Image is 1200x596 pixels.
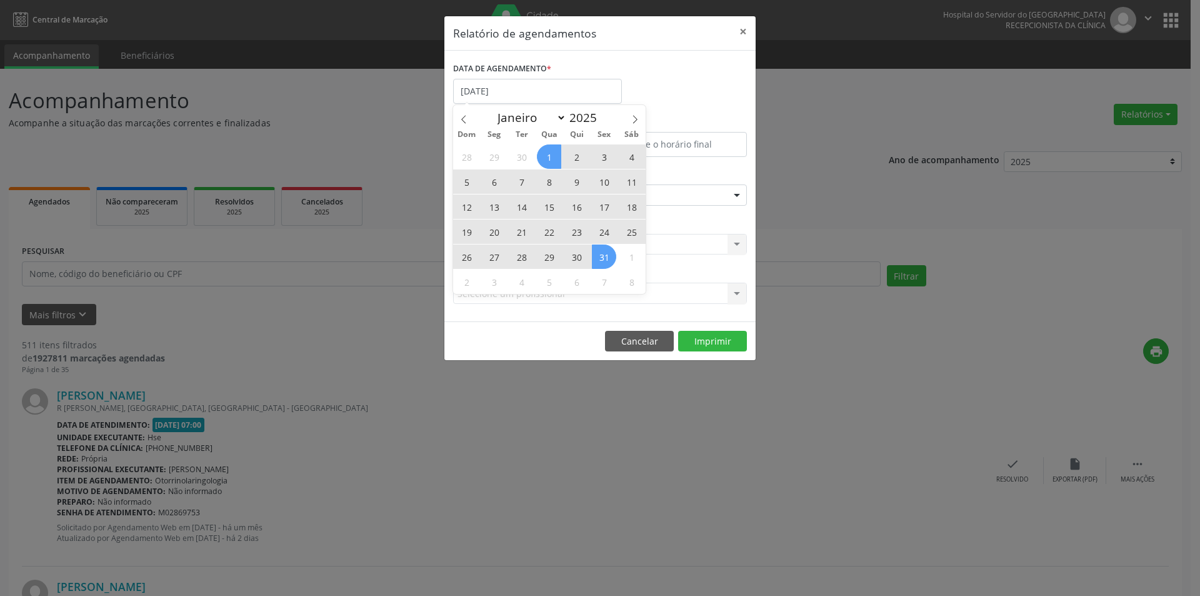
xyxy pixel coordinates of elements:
span: Outubro 18, 2025 [619,194,644,219]
span: Outubro 29, 2025 [537,245,561,269]
span: Outubro 3, 2025 [592,144,616,169]
span: Outubro 1, 2025 [537,144,561,169]
span: Seg [481,131,508,139]
span: Outubro 22, 2025 [537,220,561,244]
span: Outubro 23, 2025 [564,220,589,244]
span: Outubro 4, 2025 [619,144,644,169]
span: Setembro 29, 2025 [482,144,506,169]
h5: Relatório de agendamentos [453,25,596,41]
span: Outubro 9, 2025 [564,169,589,194]
span: Sáb [618,131,646,139]
input: Selecione o horário final [603,132,747,157]
span: Setembro 30, 2025 [509,144,534,169]
span: Outubro 7, 2025 [509,169,534,194]
span: Novembro 8, 2025 [619,270,644,294]
span: Outubro 8, 2025 [537,169,561,194]
button: Imprimir [678,331,747,352]
input: Year [566,109,607,126]
span: Outubro 28, 2025 [509,245,534,269]
span: Qua [536,131,563,139]
button: Cancelar [605,331,674,352]
input: Selecione uma data ou intervalo [453,79,622,104]
label: ATÉ [603,113,747,132]
span: Outubro 19, 2025 [454,220,479,244]
span: Novembro 3, 2025 [482,270,506,294]
span: Novembro 1, 2025 [619,245,644,269]
span: Outubro 13, 2025 [482,194,506,219]
span: Outubro 5, 2025 [454,169,479,194]
span: Setembro 28, 2025 [454,144,479,169]
span: Outubro 20, 2025 [482,220,506,244]
button: Close [731,16,756,47]
span: Outubro 6, 2025 [482,169,506,194]
span: Outubro 10, 2025 [592,169,616,194]
span: Outubro 24, 2025 [592,220,616,244]
span: Dom [453,131,481,139]
span: Novembro 7, 2025 [592,270,616,294]
span: Novembro 4, 2025 [509,270,534,294]
span: Qui [563,131,591,139]
span: Outubro 16, 2025 [564,194,589,219]
span: Outubro 25, 2025 [619,220,644,244]
span: Outubro 31, 2025 [592,245,616,269]
span: Outubro 14, 2025 [509,194,534,219]
span: Outubro 2, 2025 [564,144,589,169]
select: Month [491,109,566,126]
span: Novembro 2, 2025 [454,270,479,294]
span: Ter [508,131,536,139]
span: Novembro 6, 2025 [564,270,589,294]
span: Outubro 21, 2025 [509,220,534,244]
span: Outubro 15, 2025 [537,194,561,219]
span: Outubro 30, 2025 [564,245,589,269]
span: Outubro 27, 2025 [482,245,506,269]
span: Outubro 26, 2025 [454,245,479,269]
span: Novembro 5, 2025 [537,270,561,294]
label: DATA DE AGENDAMENTO [453,59,551,79]
span: Outubro 12, 2025 [454,194,479,219]
span: Outubro 11, 2025 [619,169,644,194]
span: Outubro 17, 2025 [592,194,616,219]
span: Sex [591,131,618,139]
